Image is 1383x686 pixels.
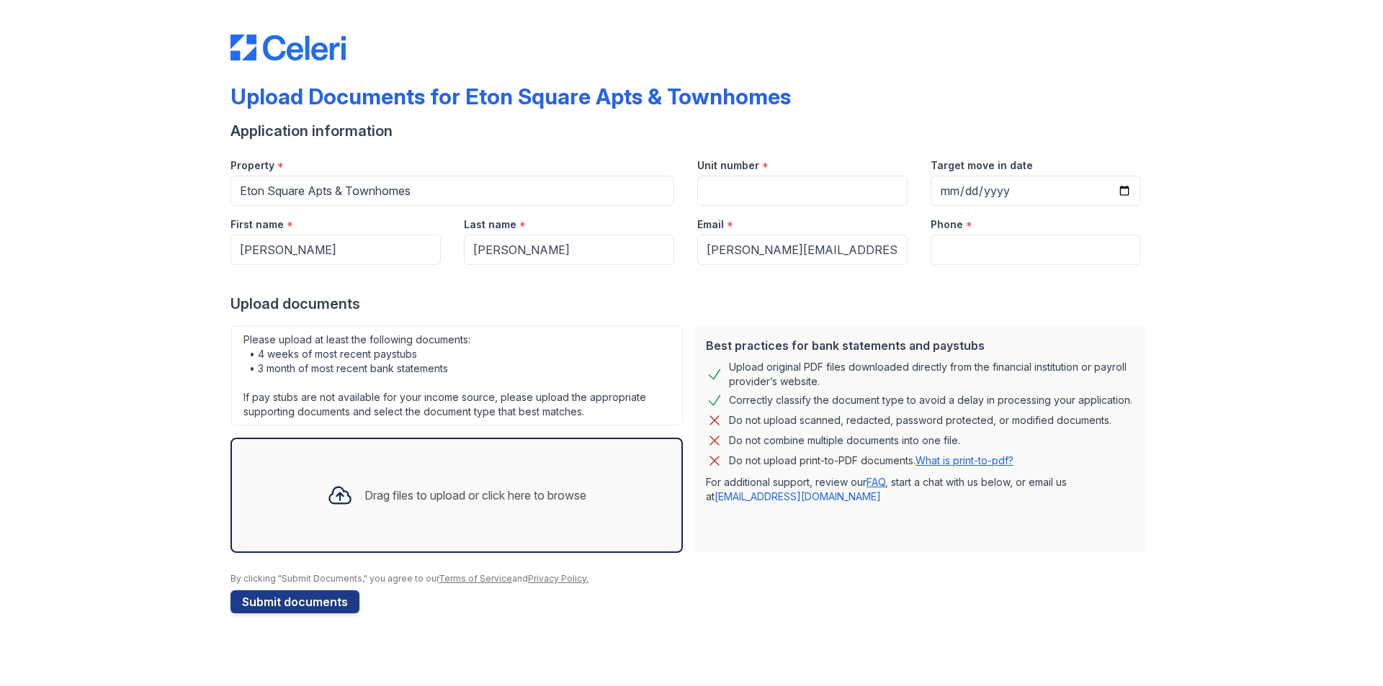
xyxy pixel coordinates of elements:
[729,360,1135,389] div: Upload original PDF files downloaded directly from the financial institution or payroll provider’...
[439,573,512,584] a: Terms of Service
[916,454,1013,466] a: What is print-to-pdf?
[230,573,1152,585] div: By clicking "Submit Documents," you agree to our and
[697,217,724,232] label: Email
[230,158,274,173] label: Property
[230,217,284,232] label: First name
[931,158,1033,173] label: Target move in date
[706,475,1135,504] p: For additional support, review our , start a chat with us below, or email us at
[729,453,1013,468] p: Do not upload print-to-PDF documents.
[931,217,963,232] label: Phone
[230,325,683,426] div: Please upload at least the following documents: • 4 weeks of most recent paystubs • 3 month of mo...
[729,432,960,449] div: Do not combine multiple documents into one file.
[230,294,1152,314] div: Upload documents
[230,121,1152,141] div: Application information
[697,158,759,173] label: Unit number
[867,476,885,488] a: FAQ
[364,487,586,504] div: Drag files to upload or click here to browse
[230,84,791,109] div: Upload Documents for Eton Square Apts & Townhomes
[706,337,1135,354] div: Best practices for bank statements and paystubs
[464,217,516,232] label: Last name
[729,392,1132,409] div: Correctly classify the document type to avoid a delay in processing your application.
[230,35,346,60] img: CE_Logo_Blue-a8612792a0a2168367f1c8372b55b34899dd931a85d93a1a3d3e32e68fde9ad4.png
[715,490,881,502] a: [EMAIL_ADDRESS][DOMAIN_NAME]
[729,412,1111,429] div: Do not upload scanned, redacted, password protected, or modified documents.
[528,573,588,584] a: Privacy Policy.
[230,590,359,613] button: Submit documents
